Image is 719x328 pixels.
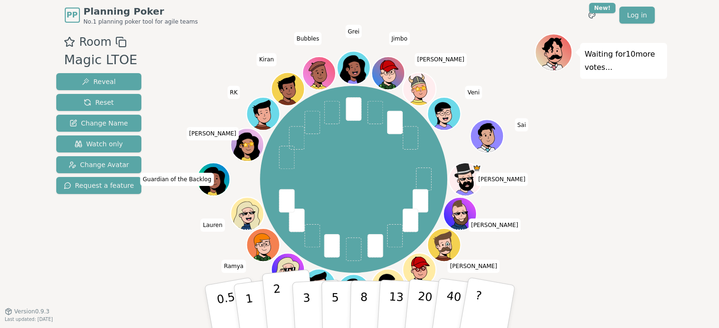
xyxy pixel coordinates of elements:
span: Click to change your name [187,127,239,140]
span: Change Name [69,118,128,128]
a: PPPlanning PokerNo.1 planning poker tool for agile teams [65,5,198,25]
span: Planning Poker [84,5,198,18]
span: Change Avatar [69,160,129,169]
span: Last updated: [DATE] [5,317,53,322]
span: Reveal [82,77,115,86]
span: No.1 planning poker tool for agile teams [84,18,198,25]
span: Room [79,34,111,50]
p: Waiting for 10 more votes... [585,48,662,74]
button: Version0.9.3 [5,308,50,315]
span: Click to change your name [468,218,520,231]
span: Click to change your name [515,118,528,131]
span: Click to change your name [476,173,528,186]
span: Tim is the host [473,164,481,172]
span: Click to change your name [140,173,214,186]
span: Click to change your name [448,260,500,273]
span: Click to change your name [294,32,321,45]
span: Request a feature [64,181,134,190]
a: Log in [619,7,654,24]
span: Click to change your name [465,85,482,99]
span: Click to change your name [346,25,362,38]
button: Change Avatar [56,156,142,173]
span: Click to change your name [389,32,410,45]
button: Reveal [56,73,142,90]
span: Click to change your name [222,260,246,273]
span: PP [67,9,78,21]
span: Click to change your name [257,53,276,66]
span: Reset [84,98,113,107]
span: Click to change your name [200,218,225,231]
span: Version 0.9.3 [14,308,50,315]
span: Watch only [75,139,123,149]
div: New! [589,3,616,13]
button: Add as favourite [64,34,75,50]
button: Reset [56,94,142,111]
div: Magic LTOE [64,50,137,70]
span: Click to change your name [227,85,240,99]
button: Watch only [56,135,142,152]
span: Click to change your name [415,53,467,66]
button: Request a feature [56,177,142,194]
button: New! [583,7,600,24]
button: Change Name [56,115,142,132]
button: Click to change your avatar [404,254,435,285]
